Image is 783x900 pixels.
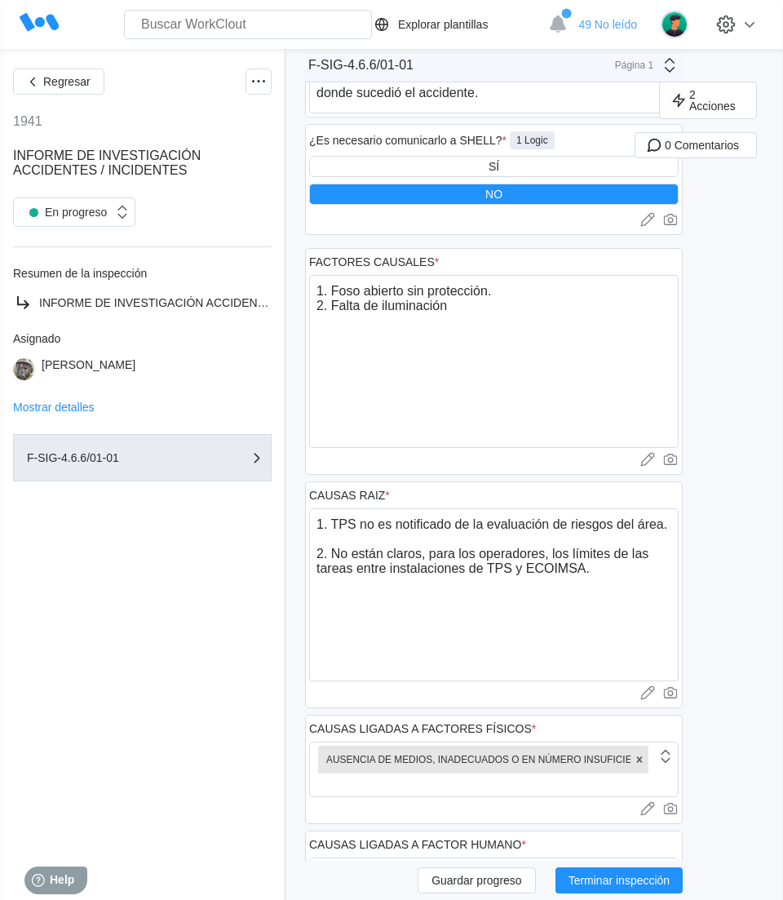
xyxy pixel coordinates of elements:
[309,722,536,735] div: CAUSAS LIGADAS A FACTORES FÍSICOS
[323,748,628,771] div: AUSENCIA DE MEDIOS, INADECUADOS O EN NÚMERO INSUFICIENTES (INCLUYE HERRAMIENTAS)
[13,267,272,280] div: Resumen de la inspección
[13,332,272,345] div: Asignado
[309,255,439,268] div: FACTORES CAUSALES
[13,114,42,129] div: 1941
[418,867,536,893] button: Guardar progreso
[635,132,757,158] button: 0 Comentarios
[485,188,502,201] div: NO
[309,134,507,147] div: ¿Es necesario comunicarlo a SHELL?
[22,201,107,224] div: En progreso
[661,11,688,38] img: user.png
[555,867,683,893] button: Terminar inspección
[665,140,739,151] span: 0 Comentarios
[13,293,272,313] a: INFORME DE INVESTIGACIÓN ACCIDENTES / INCIDENTES
[372,15,541,34] a: Explorar plantillas
[13,401,95,413] button: Mostrar detalles
[431,875,522,886] span: Guardar progreso
[510,131,555,149] div: 1 Logic
[13,69,104,95] button: Regresar
[309,489,390,502] div: CAUSAS RAIZ
[398,18,489,31] div: Explorar plantillas
[568,875,670,886] span: Terminar inspección
[43,76,91,87] span: Regresar
[13,358,35,380] img: 2f847459-28ef-4a61-85e4-954d408df519.jpg
[309,508,679,681] textarea: 1. TPS no es notificado de la evaluación de riesgos del área. 2. No están claros, para los operad...
[39,296,358,309] span: INFORME DE INVESTIGACIÓN ACCIDENTES / INCIDENTES
[578,18,637,31] span: 49 No leído
[689,89,743,112] span: 2 Acciones
[613,60,653,71] div: Página 1
[27,452,190,463] div: F-SIG-4.6.6/01-01
[659,82,757,119] button: 2 Acciones
[42,358,135,380] div: [PERSON_NAME]
[124,10,372,39] input: Buscar WorkClout
[13,434,272,481] button: F-SIG-4.6.6/01-01
[13,149,201,177] span: INFORME DE INVESTIGACIÓN ACCIDENTES / INCIDENTES
[489,160,499,173] div: SÍ
[308,58,414,73] div: F-SIG-4.6.6/01-01
[309,838,526,851] div: CAUSAS LIGADAS A FACTOR HUMANO
[309,275,679,448] textarea: 1. Foso abierto sin protección. 2. Falta de iluminación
